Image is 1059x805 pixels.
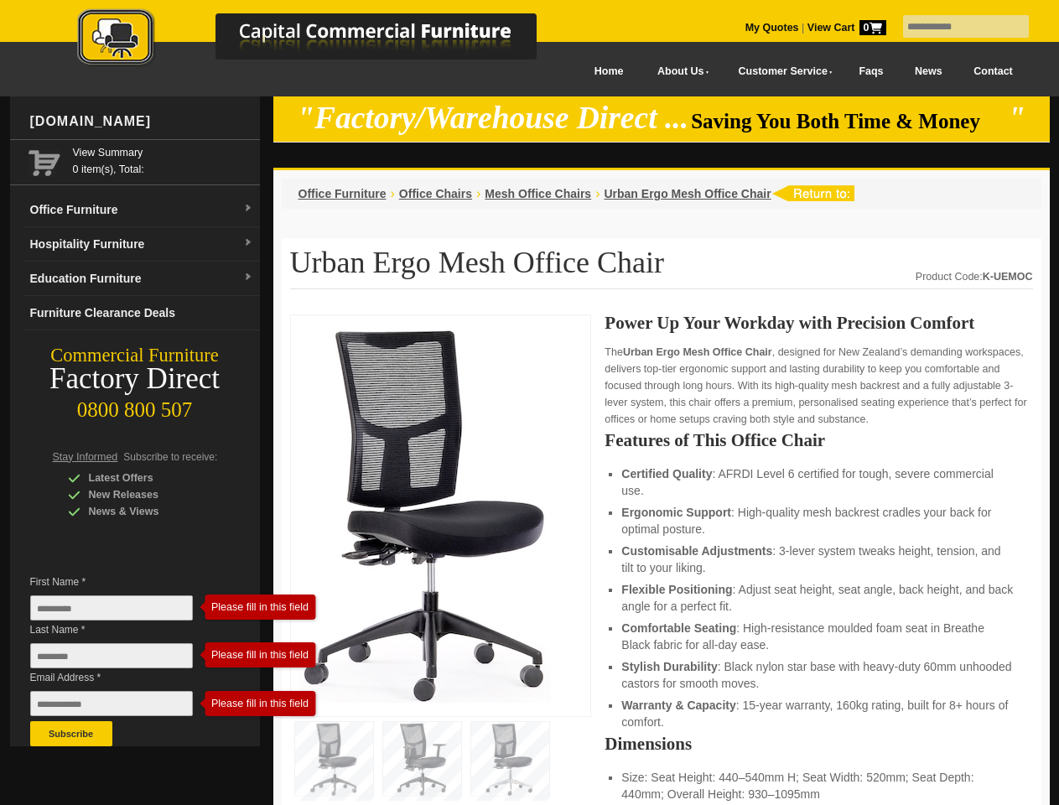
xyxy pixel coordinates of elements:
[23,227,260,262] a: Hospitality Furnituredropdown
[621,581,1015,615] li: : Adjust seat height, seat angle, back height, and back angle for a perfect fit.
[605,735,1032,752] h2: Dimensions
[10,390,260,422] div: 0800 800 507
[623,346,772,358] strong: Urban Ergo Mesh Office Chair
[30,691,193,716] input: Email Address *
[30,574,218,590] span: First Name *
[621,621,736,635] strong: Comfortable Seating
[476,185,480,202] li: ›
[604,187,771,200] a: Urban Ergo Mesh Office Chair
[10,367,260,391] div: Factory Direct
[290,247,1033,289] h1: Urban Ergo Mesh Office Chair
[30,621,218,638] span: Last Name *
[30,721,112,746] button: Subscribe
[391,185,395,202] li: ›
[123,451,217,463] span: Subscribe to receive:
[399,187,472,200] a: Office Chairs
[243,204,253,214] img: dropdown
[299,324,551,703] img: Urban Ergo Mesh Office Chair – mesh office seat with ergonomic back for NZ workspaces.
[621,699,735,712] strong: Warranty & Capacity
[605,344,1032,428] p: The , designed for New Zealand’s demanding workspaces, delivers top-tier ergonomic support and la...
[605,314,1032,331] h2: Power Up Your Workday with Precision Comfort
[68,503,227,520] div: News & Views
[859,20,886,35] span: 0
[68,470,227,486] div: Latest Offers
[205,649,302,661] div: Please fill in this field
[804,22,885,34] a: View Cart0
[958,53,1028,91] a: Contact
[983,271,1033,283] strong: K-UEMOC
[621,697,1015,730] li: : 15-year warranty, 160kg rating, built for 8+ hours of comfort.
[298,187,387,200] a: Office Furniture
[30,669,218,686] span: Email Address *
[621,504,1015,538] li: : High-quality mesh backrest cradles your back for optimal posture.
[621,660,717,673] strong: Stylish Durability
[844,53,900,91] a: Faqs
[23,193,260,227] a: Office Furnituredropdown
[73,144,253,161] a: View Summary
[31,8,618,75] a: Capital Commercial Furniture Logo
[485,187,591,200] a: Mesh Office Chairs
[807,22,886,34] strong: View Cart
[621,583,732,596] strong: Flexible Positioning
[31,8,618,70] img: Capital Commercial Furniture Logo
[621,544,772,558] strong: Customisable Adjustments
[73,144,253,175] span: 0 item(s), Total:
[621,658,1015,692] li: : Black nylon star base with heavy-duty 60mm unhooded castors for smooth moves.
[745,22,799,34] a: My Quotes
[621,543,1015,576] li: : 3-lever system tweaks height, tension, and tilt to your liking.
[899,53,958,91] a: News
[68,486,227,503] div: New Releases
[621,465,1015,499] li: : AFRDI Level 6 certified for tough, severe commercial use.
[205,698,302,709] div: Please fill in this field
[243,273,253,283] img: dropdown
[605,432,1032,449] h2: Features of This Office Chair
[10,344,260,367] div: Commercial Furniture
[297,101,688,135] em: "Factory/Warehouse Direct ...
[23,296,260,330] a: Furniture Clearance Deals
[719,53,843,91] a: Customer Service
[30,643,193,668] input: Last Name *
[23,96,260,147] div: [DOMAIN_NAME]
[1008,101,1025,135] em: "
[916,268,1033,285] div: Product Code:
[243,238,253,248] img: dropdown
[639,53,719,91] a: About Us
[23,262,260,296] a: Education Furnituredropdown
[771,185,854,201] img: return to
[621,620,1015,653] li: : High-resistance moulded foam seat in Breathe Black fabric for all-day ease.
[621,506,731,519] strong: Ergonomic Support
[621,467,712,480] strong: Certified Quality
[595,185,600,202] li: ›
[205,601,302,613] div: Please fill in this field
[53,451,118,463] span: Stay Informed
[691,110,1005,132] span: Saving You Both Time & Money
[30,595,193,621] input: First Name *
